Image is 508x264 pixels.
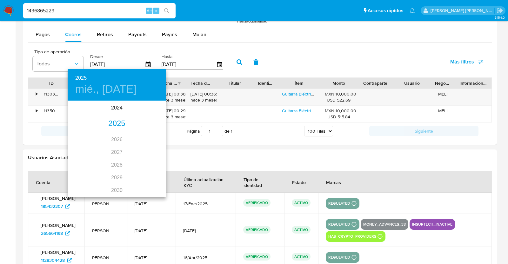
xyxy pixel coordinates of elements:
[75,82,137,96] button: mié., [DATE]
[68,117,166,130] div: 2025
[68,102,166,114] div: 2024
[75,74,87,82] button: 2025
